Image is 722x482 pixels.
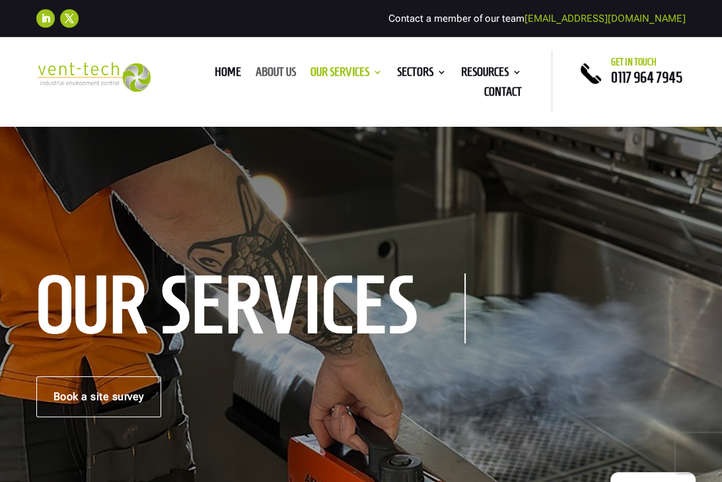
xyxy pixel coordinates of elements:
[36,62,151,91] img: 2023-09-27T08_35_16.549ZVENT-TECH---Clear-background
[611,57,657,67] span: Get in touch
[397,67,447,82] a: Sectors
[256,67,296,82] a: About us
[484,87,522,102] a: Contact
[388,13,686,24] span: Contact a member of our team
[310,67,382,82] a: Our Services
[36,376,161,417] a: Book a site survey
[36,273,466,343] h1: Our Services
[60,9,79,28] a: Follow on X
[215,67,241,82] a: Home
[611,69,682,85] a: 0117 964 7945
[36,9,55,28] a: Follow on LinkedIn
[461,67,522,82] a: Resources
[524,13,686,24] a: [EMAIL_ADDRESS][DOMAIN_NAME]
